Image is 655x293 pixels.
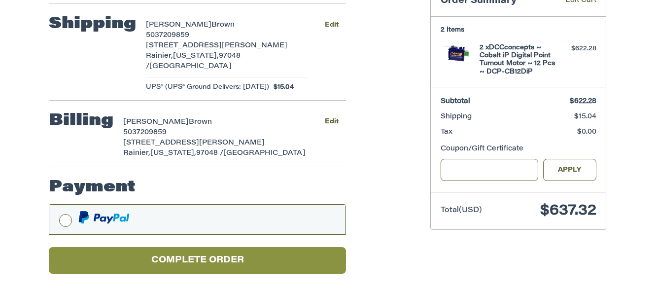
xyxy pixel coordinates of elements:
[146,53,173,60] span: Rainier,
[123,150,150,157] span: Rainier,
[441,98,470,105] span: Subtotal
[173,53,219,60] span: [US_STATE],
[441,144,596,154] div: Coupon/Gift Certificate
[223,150,306,157] span: [GEOGRAPHIC_DATA]
[441,113,472,120] span: Shipping
[49,14,136,34] h2: Shipping
[577,129,596,136] span: $0.00
[543,159,596,181] button: Apply
[211,22,235,29] span: Brown
[149,63,232,70] span: [GEOGRAPHIC_DATA]
[317,18,346,32] button: Edit
[78,211,130,223] img: PayPal icon
[269,82,294,92] span: $15.04
[123,140,265,146] span: [STREET_ADDRESS][PERSON_NAME]
[570,98,596,105] span: $622.28
[480,44,555,76] h4: 2 x DCCconcepts ~ Cobalt iP Digital Point Turnout Motor ~ 12 Pcs ~ DCP-CB12DiP
[441,207,482,214] span: Total (USD)
[146,82,269,92] span: UPS® (UPS® Ground Delivers: [DATE])
[146,32,189,39] span: 5037209859
[540,204,596,219] span: $637.32
[557,44,596,54] div: $622.28
[150,150,196,157] span: [US_STATE],
[49,178,136,197] h2: Payment
[49,111,113,131] h2: Billing
[189,119,212,126] span: Brown
[146,22,211,29] span: [PERSON_NAME]
[123,119,189,126] span: [PERSON_NAME]
[123,129,167,136] span: 5037209859
[574,113,596,120] span: $15.04
[196,150,223,157] span: 97048 /
[146,42,287,49] span: [STREET_ADDRESS][PERSON_NAME]
[317,115,346,129] button: Edit
[441,159,539,181] input: Gift Certificate or Coupon Code
[49,247,346,274] button: Complete order
[441,129,452,136] span: Tax
[441,26,596,34] h3: 2 Items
